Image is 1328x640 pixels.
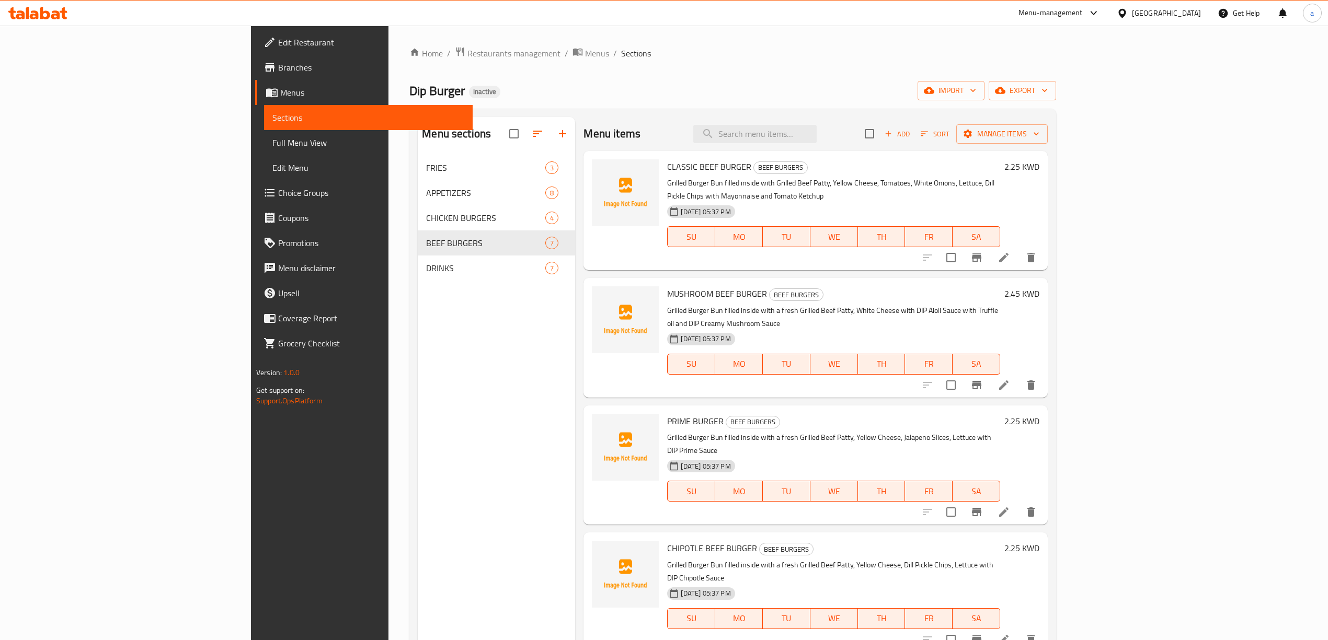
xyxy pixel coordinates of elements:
div: BEEF BURGERS [753,161,808,174]
button: delete [1018,499,1044,525]
li: / [565,47,568,60]
span: 7 [546,263,558,273]
span: Select to update [940,374,962,396]
span: APPETIZERS [426,187,545,199]
span: Menus [280,86,464,99]
span: FR [909,229,948,245]
span: Get support on: [256,383,304,397]
button: delete [1018,245,1044,270]
button: export [989,81,1056,100]
div: DRINKS [426,262,545,274]
span: FR [909,484,948,499]
button: SA [953,608,1000,629]
button: SU [667,226,715,247]
span: CHIPOTLE BEEF BURGER [667,540,757,556]
div: BEEF BURGERS [759,543,814,555]
span: Sections [621,47,651,60]
div: BEEF BURGERS7 [418,230,575,255]
a: Restaurants management [455,46,560,60]
p: Grilled Burger Bun filled inside with a fresh Grilled Beef Patty, Yellow Cheese, Dill Pickle Chip... [667,558,1000,585]
button: SU [667,354,715,375]
span: Upsell [278,287,464,299]
span: 7 [546,238,558,248]
span: Branches [278,61,464,74]
button: TH [858,608,906,629]
span: TU [767,484,806,499]
button: FR [905,481,953,502]
span: Select to update [940,247,962,269]
button: MO [715,608,763,629]
img: CHIPOTLE BEEF BURGER [592,541,659,608]
p: Grilled Burger Bun filled inside with Grilled Beef Patty, Yellow Cheese, Tomatoes, White Onions, ... [667,177,1000,203]
button: Branch-specific-item [964,499,989,525]
span: SA [957,484,996,499]
span: [DATE] 05:37 PM [677,334,735,344]
span: PRIME BURGER [667,413,724,429]
button: TU [763,354,810,375]
h6: 2.45 KWD [1004,286,1039,301]
span: FR [909,611,948,626]
button: TH [858,354,906,375]
span: SA [957,356,996,371]
div: FRIES3 [418,155,575,180]
div: APPETIZERS8 [418,180,575,205]
span: [DATE] 05:37 PM [677,207,735,217]
span: Sort sections [525,121,550,146]
span: BEEF BURGERS [726,416,780,428]
span: SA [957,229,996,245]
span: Sections [272,111,464,124]
a: Menus [573,46,609,60]
li: / [613,47,617,60]
a: Sections [264,105,473,130]
span: Select to update [940,501,962,523]
a: Upsell [255,281,473,306]
span: 8 [546,188,558,198]
button: delete [1018,373,1044,398]
h6: 2.25 KWD [1004,414,1039,428]
p: Grilled Burger Bun filled inside with a fresh Grilled Beef Patty, Yellow Cheese, Jalapeno Slices,... [667,431,1000,457]
div: Inactive [469,86,500,98]
span: SU [672,229,711,245]
span: 4 [546,213,558,223]
button: MO [715,481,763,502]
h2: Menu items [583,126,640,142]
a: Coverage Report [255,306,473,331]
span: BEEF BURGERS [770,289,823,301]
span: [DATE] 05:37 PM [677,588,735,598]
h6: 2.25 KWD [1004,159,1039,174]
span: Restaurants management [467,47,560,60]
button: SU [667,481,715,502]
span: WE [815,484,854,499]
span: BEEF BURGERS [754,161,807,173]
button: Sort [918,126,952,142]
span: WE [815,611,854,626]
div: [GEOGRAPHIC_DATA] [1132,7,1201,19]
span: BEEF BURGERS [760,543,813,555]
button: FR [905,226,953,247]
button: MO [715,354,763,375]
span: MO [719,611,759,626]
span: SU [672,356,711,371]
button: Add [880,126,914,142]
span: TU [767,229,806,245]
span: 1.0.0 [283,366,300,379]
span: 3 [546,163,558,173]
div: CHICKEN BURGERS4 [418,205,575,230]
span: Manage items [965,127,1039,141]
span: Select all sections [503,123,525,145]
span: import [926,84,976,97]
span: MO [719,229,759,245]
span: FRIES [426,161,545,174]
button: WE [810,226,858,247]
div: items [545,187,558,199]
span: Choice Groups [278,187,464,199]
span: Select section [858,123,880,145]
button: import [918,81,984,100]
span: Sort items [914,126,956,142]
button: FR [905,354,953,375]
span: BEEF BURGERS [426,237,545,249]
a: Coupons [255,205,473,230]
div: items [545,161,558,174]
